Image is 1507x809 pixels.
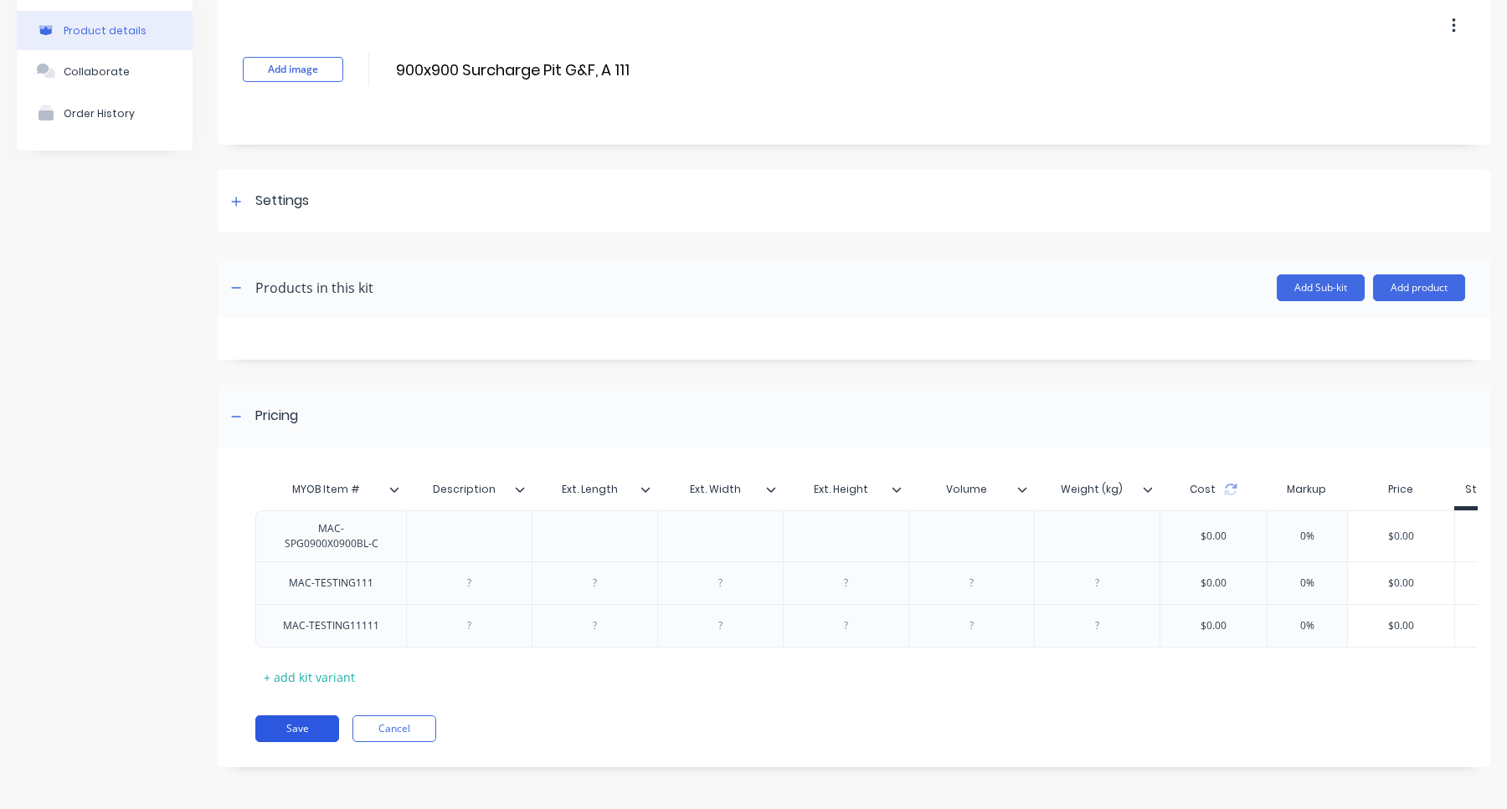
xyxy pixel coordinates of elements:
div: + add kit variant [255,664,363,690]
div: Price [1347,473,1454,506]
div: $0.00 [1348,515,1454,557]
div: Weight (kg) [1034,469,1150,510]
div: Ext. Width [657,473,783,506]
div: $0.00 [1187,562,1240,604]
div: $0.00 [1348,605,1454,647]
button: Add product [1373,274,1465,301]
div: Volume [908,469,1024,510]
div: Ext. Height [783,473,908,506]
div: Markup [1267,473,1347,506]
div: Ext. Length [532,469,647,510]
div: $0.00 [1348,562,1454,604]
button: Order History [17,92,193,134]
div: MAC-TESTING11111 [270,615,393,637]
button: Product details [17,11,193,50]
div: Pricing [255,406,298,427]
div: $0.00 [1187,605,1240,647]
div: 0% [1265,562,1349,604]
div: Description [406,473,532,506]
div: Ext. Width [657,469,773,510]
button: Cancel [352,715,436,742]
div: Settings [255,191,309,212]
div: MYOB Item # [255,473,406,506]
div: Product details [64,24,147,37]
div: Order History [64,107,135,120]
div: Ext. Length [532,473,657,506]
button: Add image [243,57,343,82]
div: MAC-TESTING111 [275,572,387,594]
button: Save [255,715,339,742]
div: $0.00 [1187,515,1240,557]
div: Weight (kg) [1034,473,1160,506]
div: MAC-SPG0900X0900BL-C [263,518,399,555]
div: Description [406,469,522,510]
button: Collaborate [17,50,193,92]
div: Cost [1160,473,1267,506]
button: Add Sub-kit [1277,274,1365,301]
div: 0% [1265,515,1349,557]
div: 0% [1265,605,1349,647]
div: Collaborate [64,65,130,78]
span: Cost [1190,482,1216,497]
input: Enter kit name [394,58,691,82]
div: Ext. Height [783,469,898,510]
div: Volume [908,473,1034,506]
div: MYOB Item # [255,469,396,510]
div: Products in this kit [255,278,373,298]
